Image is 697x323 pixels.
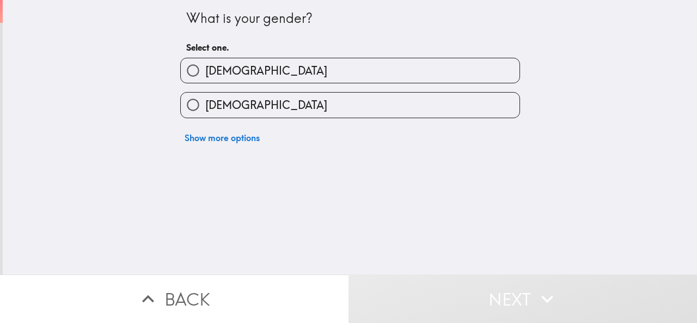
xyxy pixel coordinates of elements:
div: What is your gender? [186,9,514,28]
h6: Select one. [186,41,514,53]
button: Show more options [180,127,264,149]
span: [DEMOGRAPHIC_DATA] [205,63,327,78]
button: [DEMOGRAPHIC_DATA] [181,93,519,117]
button: [DEMOGRAPHIC_DATA] [181,58,519,83]
button: Next [348,275,697,323]
span: [DEMOGRAPHIC_DATA] [205,97,327,113]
